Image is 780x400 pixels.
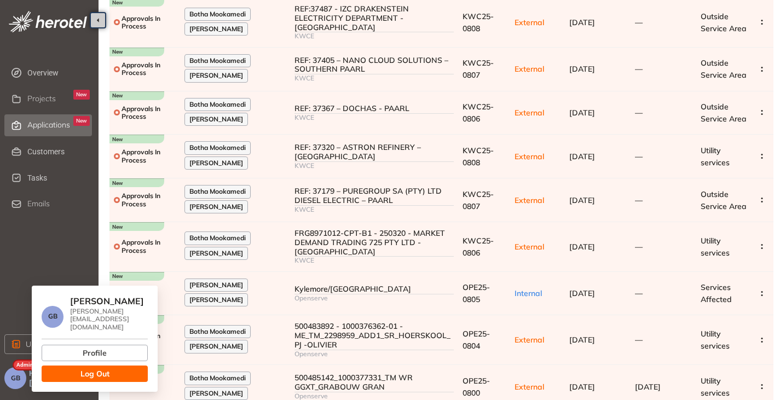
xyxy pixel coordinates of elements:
[189,159,243,167] span: [PERSON_NAME]
[701,58,747,80] span: Outside Service Area
[294,74,454,82] div: KWCE
[27,141,90,163] span: Customers
[701,329,730,351] span: Utility services
[294,373,454,392] div: 500485142_1000377331_TM WR GGXT_GRABOUW GRAN
[515,335,544,345] span: External
[189,203,243,211] span: [PERSON_NAME]
[294,4,454,32] div: REF:37487 - IZC DRAKENSTEIN ELECTRICITY DEPARTMENT - [GEOGRAPHIC_DATA]
[701,282,732,304] span: Services Affected
[635,18,643,27] span: —
[635,195,643,205] span: —
[122,15,176,31] span: Approvals In Process
[635,382,661,392] span: [DATE]
[701,102,747,124] span: Outside Service Area
[29,369,94,387] span: Hi, [PERSON_NAME]
[294,206,454,213] div: KWCE
[122,148,176,164] span: Approvals In Process
[189,72,243,79] span: [PERSON_NAME]
[463,11,494,33] span: KWC25-0808
[73,90,90,100] div: New
[294,350,454,358] div: Openserve
[463,58,494,80] span: KWC25-0807
[189,144,246,152] span: Botha Mookamedi
[569,335,595,345] span: [DATE]
[515,382,544,392] span: External
[701,236,730,258] span: Utility services
[463,146,494,167] span: KWC25-0808
[122,61,176,77] span: Approvals In Process
[635,152,643,161] span: —
[515,64,544,74] span: External
[189,115,243,123] span: [PERSON_NAME]
[701,11,747,33] span: Outside Service Area
[515,108,544,118] span: External
[27,199,50,208] span: Emails
[294,32,454,40] div: KWCE
[294,187,454,205] div: REF: 37179 – PUREGROUP SA (PTY) LTD DIESEL ELECTRIC – PAARL
[294,56,454,74] div: REF: 37405 – NANO CLOUD SOLUTIONS – SOUTHERN PAARL
[569,382,595,392] span: [DATE]
[515,242,544,252] span: External
[569,18,595,27] span: [DATE]
[122,105,176,121] span: Approvals In Process
[463,376,490,398] span: OPE25-0800
[463,102,494,124] span: KWC25-0806
[189,250,243,257] span: [PERSON_NAME]
[635,288,643,298] span: —
[569,152,595,161] span: [DATE]
[294,257,454,264] div: KWCE
[294,229,454,256] div: FRG8971012-CPT-B1 - 250320 - MARKET DEMAND TRADING 725 PTY LTD - [GEOGRAPHIC_DATA]
[515,18,544,27] span: External
[463,236,494,258] span: KWC25-0806
[294,114,454,121] div: KWCE
[294,162,454,170] div: KWCE
[294,104,454,113] div: REF: 37367 – DOCHAS - PAARL
[294,285,454,294] div: Kylemore/[GEOGRAPHIC_DATA]
[569,242,595,252] span: [DATE]
[42,345,148,361] button: Profile
[27,167,90,189] span: Tasks
[701,376,730,398] span: Utility services
[70,308,148,331] div: [PERSON_NAME][EMAIL_ADDRESS][DOMAIN_NAME]
[189,390,243,397] span: [PERSON_NAME]
[189,281,243,289] span: [PERSON_NAME]
[294,392,454,400] div: Openserve
[569,108,595,118] span: [DATE]
[80,368,109,380] span: Log Out
[515,152,544,161] span: External
[189,10,246,18] span: Botha Mookamedi
[569,64,595,74] span: [DATE]
[463,329,490,351] span: OPE25-0804
[9,11,87,32] img: logo
[27,94,56,103] span: Projects
[189,25,243,33] span: [PERSON_NAME]
[515,288,542,298] span: Internal
[294,294,454,302] div: Openserve
[189,188,246,195] span: Botha Mookamedi
[515,195,544,205] span: External
[122,239,176,254] span: Approvals In Process
[189,57,246,65] span: Botha Mookamedi
[189,374,246,382] span: Botha Mookamedi
[11,374,20,382] span: GB
[701,146,730,167] span: Utility services
[294,143,454,161] div: REF: 37320 – ASTRON REFINERY – [GEOGRAPHIC_DATA]
[189,234,246,242] span: Botha Mookamedi
[569,195,595,205] span: [DATE]
[27,120,70,130] span: Applications
[635,335,643,345] span: —
[27,62,90,84] span: Overview
[73,116,90,126] div: New
[569,288,595,298] span: [DATE]
[463,189,494,211] span: KWC25-0807
[70,295,144,306] span: [PERSON_NAME]
[48,312,57,320] span: GB
[635,108,643,118] span: —
[189,328,246,335] span: Botha Mookamedi
[189,343,243,350] span: [PERSON_NAME]
[122,192,176,208] span: Approvals In Process
[463,282,490,304] span: OPE25-0805
[42,366,148,382] button: Log Out
[189,296,243,304] span: [PERSON_NAME]
[189,101,246,108] span: Botha Mookamedi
